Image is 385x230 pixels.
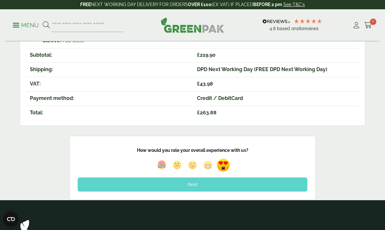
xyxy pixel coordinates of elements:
span: £ [197,81,200,87]
span: reviews [303,26,319,31]
span: 43.98 [197,81,213,87]
strong: BEFORE 2 pm [253,2,282,7]
td: Credit / DebitCard [193,91,359,105]
div: 4.78 Stars [294,18,322,24]
span: £ [197,110,200,116]
img: GreenPak Supplies [161,17,224,33]
img: REVIEWS.io [262,19,290,24]
i: My Account [352,22,360,29]
strong: FREE [80,2,91,7]
a: See T&C's [283,2,305,7]
span: 219.90 [197,52,216,58]
span: 0 [370,19,376,25]
img: emoji [202,159,214,171]
a: 0 [364,21,372,30]
p: Menu [13,21,39,29]
img: emoji [156,159,168,171]
span: £ [197,52,200,58]
div: Next [78,177,307,192]
strong: OVER £100 [188,2,211,7]
th: VAT: [26,77,193,91]
th: Shipping: [26,62,193,76]
i: Cart [364,22,372,29]
th: Payment method: [26,91,193,105]
img: emoji [171,159,183,171]
img: emoji [186,159,199,171]
button: Open CMP widget [3,211,19,227]
span: 4.8 [269,26,277,31]
a: Menu [13,21,39,28]
th: Subtotal: [26,48,193,62]
span: 263.88 [197,110,217,116]
span: 181 [296,26,303,31]
img: emoji [214,156,233,174]
td: DPD Next Working Day (FREE DPD Next Working Day) [193,62,359,76]
span: Based on [277,26,296,31]
th: Total: [26,106,193,119]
